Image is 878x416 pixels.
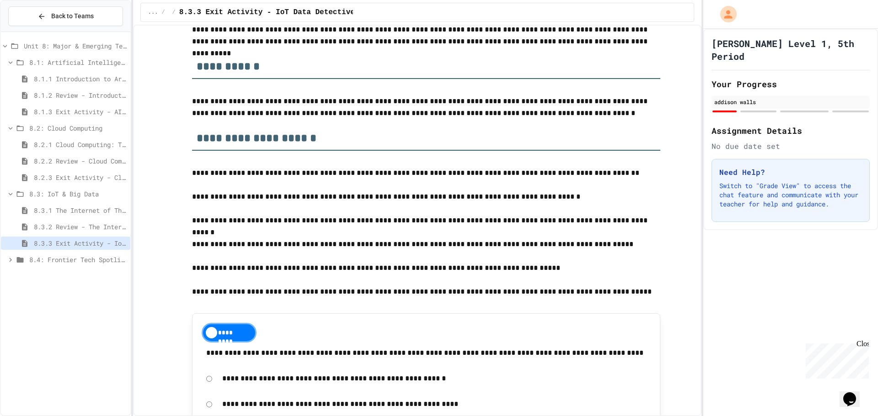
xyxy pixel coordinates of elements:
[179,7,399,18] span: 8.3.3 Exit Activity - IoT Data Detective Challenge
[29,123,127,133] span: 8.2: Cloud Computing
[34,238,127,248] span: 8.3.3 Exit Activity - IoT Data Detective Challenge
[34,205,127,215] span: 8.3.1 The Internet of Things and Big Data: Our Connected Digital World
[712,37,870,63] h1: [PERSON_NAME] Level 1, 5th Period
[51,11,94,21] span: Back to Teams
[34,140,127,149] span: 8.2.1 Cloud Computing: Transforming the Digital World
[34,156,127,166] span: 8.2.2 Review - Cloud Computing
[802,340,869,379] iframe: chat widget
[172,9,176,16] span: /
[4,4,63,58] div: Chat with us now!Close
[29,58,127,67] span: 8.1: Artificial Intelligence Basics
[711,4,739,25] div: My Account
[24,41,127,51] span: Unit 8: Major & Emerging Technologies
[34,74,127,84] span: 8.1.1 Introduction to Artificial Intelligence
[34,107,127,116] span: 8.1.3 Exit Activity - AI Detective
[719,167,862,178] h3: Need Help?
[29,255,127,264] span: 8.4: Frontier Tech Spotlight
[34,222,127,232] span: 8.3.2 Review - The Internet of Things and Big Data
[34,173,127,182] span: 8.2.3 Exit Activity - Cloud Service Detective
[712,124,870,137] h2: Assignment Details
[712,141,870,152] div: No due date set
[719,181,862,209] p: Switch to "Grade View" to access the chat feature and communicate with your teacher for help and ...
[34,90,127,100] span: 8.1.2 Review - Introduction to Artificial Intelligence
[148,9,158,16] span: ...
[161,9,165,16] span: /
[840,379,869,407] iframe: chat widget
[712,78,870,90] h2: Your Progress
[714,98,867,106] div: addison walls
[8,6,123,26] button: Back to Teams
[29,189,127,199] span: 8.3: IoT & Big Data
